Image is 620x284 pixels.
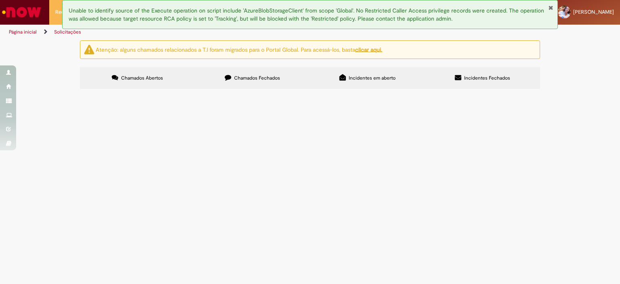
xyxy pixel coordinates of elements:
img: ServiceNow [1,4,42,20]
a: Solicitações [54,29,81,35]
span: Chamados Abertos [121,75,163,81]
ul: Trilhas de página [6,25,407,40]
button: Fechar Notificação [548,4,553,11]
span: Incidentes em aberto [349,75,396,81]
span: Requisições [55,8,84,16]
a: Página inicial [9,29,37,35]
span: Chamados Fechados [234,75,280,81]
a: clicar aqui. [355,46,382,53]
span: [PERSON_NAME] [573,8,614,15]
ng-bind-html: Atenção: alguns chamados relacionados a T.I foram migrados para o Portal Global. Para acessá-los,... [96,46,382,53]
span: Incidentes Fechados [464,75,510,81]
span: Unable to identify source of the Execute operation on script include 'AzureBlobStorageClient' fro... [69,7,544,22]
